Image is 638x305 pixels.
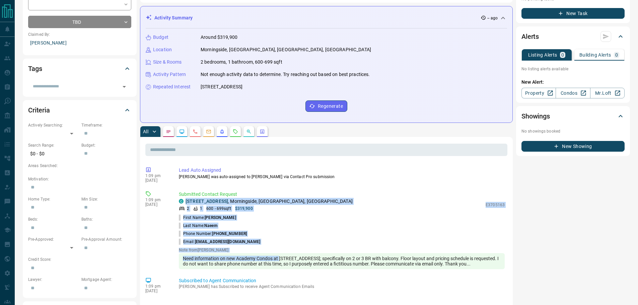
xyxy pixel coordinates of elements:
p: Lawyer: [28,277,78,283]
button: New Showing [521,141,625,152]
p: Last Name: [179,223,217,229]
p: Budget: [81,142,131,148]
p: Budget [153,34,168,41]
button: Open [120,82,129,91]
p: No showings booked [521,128,625,134]
p: Min Size: [81,196,131,202]
p: E3705163 [486,202,505,208]
a: Condos [556,88,590,98]
p: Beds: [28,216,78,222]
p: Areas Searched: [28,163,131,169]
p: Email: [179,239,260,245]
p: 2 bedrooms, 1 bathroom, 600-699 sqft [201,59,282,66]
h2: Tags [28,63,42,74]
p: [PERSON_NAME] [28,37,131,49]
span: Naeem [204,223,217,228]
p: New Alert: [521,79,625,86]
p: Size & Rooms [153,59,182,66]
svg: Calls [193,129,198,134]
p: -- ago [487,15,498,21]
span: [PERSON_NAME] [205,215,236,220]
span: [EMAIL_ADDRESS][DOMAIN_NAME] [195,239,260,244]
p: Claimed By: [28,31,131,37]
p: [PERSON_NAME] was auto-assigned to [PERSON_NAME] via Contact Pro submission [179,174,505,180]
div: Alerts [521,28,625,45]
p: 2 [187,206,189,212]
p: 0 [615,53,618,57]
p: [PERSON_NAME] has Subscribed to receive Agent Communication Emails [179,284,505,289]
h2: Alerts [521,31,539,42]
p: Around $319,900 [201,34,237,41]
div: Activity Summary-- ago [146,12,507,24]
svg: Notes [166,129,171,134]
a: Property [521,88,556,98]
p: Timeframe: [81,122,131,128]
div: condos.ca [179,199,184,204]
p: First Name: [179,215,236,221]
h2: Showings [521,111,550,122]
button: New Task [521,8,625,19]
p: Not enough activity data to determine. Try reaching out based on best practices. [201,71,370,78]
p: All [143,129,148,134]
p: [DATE] [145,178,169,183]
p: [STREET_ADDRESS] [201,83,242,90]
svg: Requests [233,129,238,134]
p: Baths: [81,216,131,222]
p: Location [153,46,172,53]
p: , Morningside, [GEOGRAPHIC_DATA], [GEOGRAPHIC_DATA] [186,198,353,205]
p: Credit Score: [28,256,131,262]
button: Regenerate [305,100,347,112]
p: $0 - $0 [28,148,78,159]
p: 1:09 pm [145,173,169,178]
p: 0 [561,53,564,57]
p: Repeated Interest [153,83,191,90]
p: Listing Alerts [528,53,557,57]
p: $319,900 [235,206,253,212]
p: Pre-Approved: [28,236,78,242]
svg: Lead Browsing Activity [179,129,185,134]
div: Showings [521,108,625,124]
div: TBD [28,16,131,28]
p: Pre-Approval Amount: [81,236,131,242]
p: Subscribed to Agent Communication [179,277,505,284]
div: Need information on new Academy Condos at [STREET_ADDRESS]; specifically on 2 or 3 BR with balcon... [179,253,505,269]
a: [STREET_ADDRESS] [186,199,228,204]
p: 1:09 pm [145,284,169,289]
p: Search Range: [28,142,78,148]
a: Mr.Loft [590,88,625,98]
svg: Opportunities [246,129,252,134]
p: 1:09 pm [145,198,169,202]
svg: Emails [206,129,211,134]
p: Submitted Contact Request [179,191,505,198]
div: Tags [28,61,131,77]
p: Phone Number: [179,231,247,237]
p: Motivation: [28,176,131,182]
svg: Listing Alerts [219,129,225,134]
p: 1 [200,206,202,212]
p: Building Alerts [579,53,611,57]
p: Home Type: [28,196,78,202]
p: [DATE] [145,202,169,207]
p: Activity Pattern [153,71,186,78]
p: Morningside, [GEOGRAPHIC_DATA], [GEOGRAPHIC_DATA], [GEOGRAPHIC_DATA] [201,46,371,53]
p: No listing alerts available [521,66,625,72]
p: Note from [PERSON_NAME] [179,248,505,252]
h2: Criteria [28,105,50,116]
p: Mortgage Agent: [81,277,131,283]
p: Activity Summary [154,14,193,21]
p: 600 - 699 sqft [206,206,231,212]
svg: Agent Actions [260,129,265,134]
p: Actively Searching: [28,122,78,128]
div: Criteria [28,102,131,118]
span: [PHONE_NUMBER] [212,231,247,236]
p: [DATE] [145,289,169,293]
p: Lead Auto Assigned [179,167,505,174]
